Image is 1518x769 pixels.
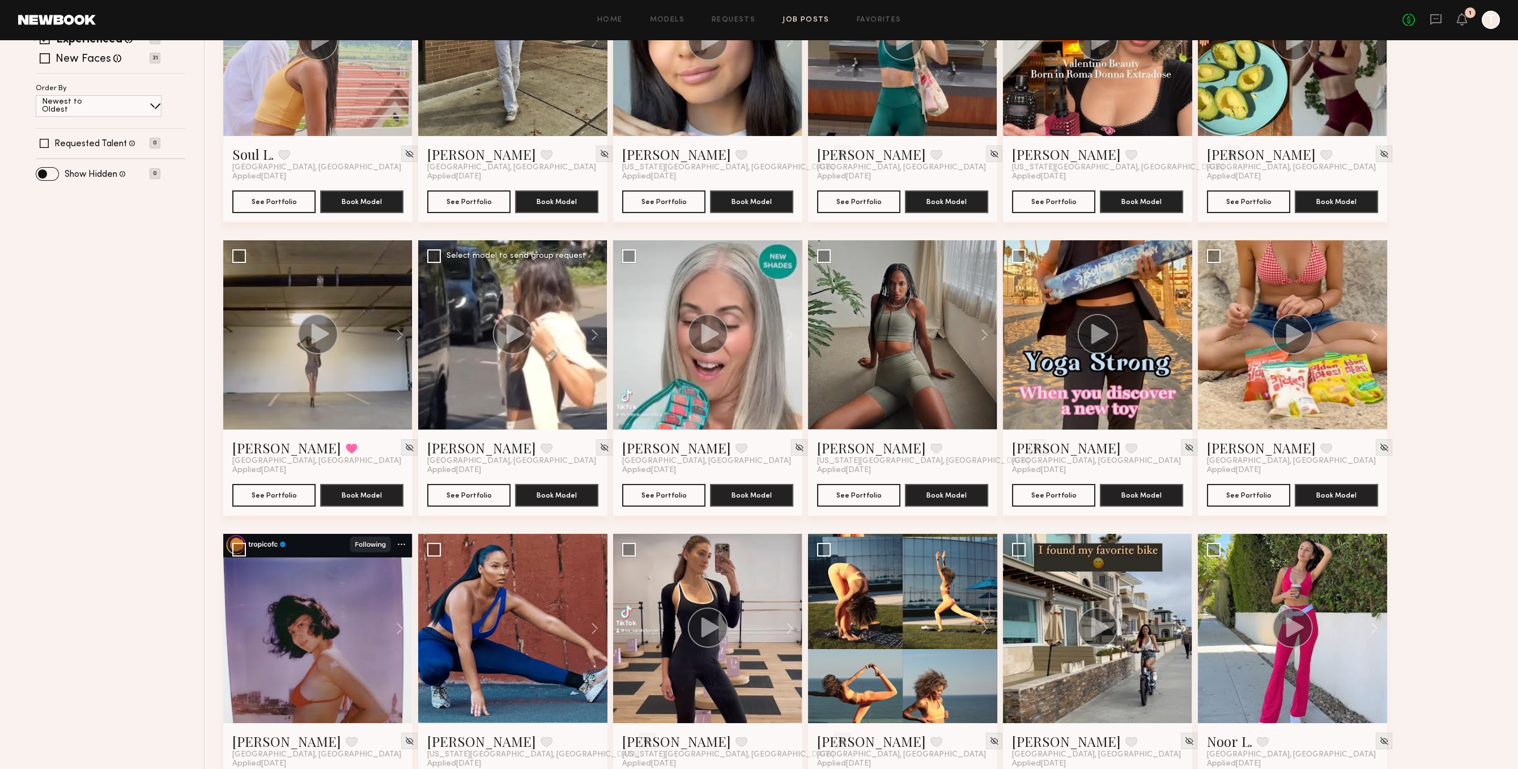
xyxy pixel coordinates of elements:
[599,443,609,452] img: Unhide Model
[150,138,160,148] p: 0
[1379,149,1389,159] img: Unhide Model
[232,172,403,181] div: Applied [DATE]
[232,439,341,457] a: [PERSON_NAME]
[150,53,160,63] p: 31
[42,98,109,114] p: Newest to Oldest
[817,163,986,172] span: [GEOGRAPHIC_DATA], [GEOGRAPHIC_DATA]
[1100,484,1183,507] button: Book Model
[905,196,988,206] a: Book Model
[1207,172,1378,181] div: Applied [DATE]
[1207,732,1252,750] a: Noor L.
[232,145,274,163] a: Soul L.
[65,170,117,179] label: Show Hidden
[1012,145,1121,163] a: [PERSON_NAME]
[1012,172,1183,181] div: Applied [DATE]
[817,750,986,759] span: [GEOGRAPHIC_DATA], [GEOGRAPHIC_DATA]
[710,190,793,213] button: Book Model
[622,484,705,507] button: See Portfolio
[857,16,902,24] a: Favorites
[905,484,988,507] button: Book Model
[232,190,316,213] button: See Portfolio
[54,139,127,148] label: Requested Talent
[622,457,791,466] span: [GEOGRAPHIC_DATA], [GEOGRAPHIC_DATA]
[320,484,403,507] button: Book Model
[622,732,731,750] a: [PERSON_NAME]
[622,466,793,475] div: Applied [DATE]
[405,149,414,159] img: Unhide Model
[427,190,511,213] a: See Portfolio
[232,732,341,750] a: [PERSON_NAME]
[710,484,793,507] button: Book Model
[1012,190,1095,213] button: See Portfolio
[1482,11,1500,29] a: T
[232,163,401,172] span: [GEOGRAPHIC_DATA], [GEOGRAPHIC_DATA]
[515,484,598,507] button: Book Model
[1207,163,1376,172] span: [GEOGRAPHIC_DATA], [GEOGRAPHIC_DATA]
[1295,190,1378,213] button: Book Model
[622,190,705,213] button: See Portfolio
[650,16,684,24] a: Models
[1100,190,1183,213] button: Book Model
[1207,190,1290,213] button: See Portfolio
[405,443,414,452] img: Unhide Model
[1012,457,1181,466] span: [GEOGRAPHIC_DATA], [GEOGRAPHIC_DATA]
[1295,490,1378,499] a: Book Model
[817,457,1029,466] span: [US_STATE][GEOGRAPHIC_DATA], [GEOGRAPHIC_DATA]
[1100,490,1183,499] a: Book Model
[817,759,988,768] div: Applied [DATE]
[817,439,926,457] a: [PERSON_NAME]
[515,190,598,213] button: Book Model
[320,190,403,213] button: Book Model
[232,484,316,507] a: See Portfolio
[597,16,623,24] a: Home
[1295,484,1378,507] button: Book Model
[1207,457,1376,466] span: [GEOGRAPHIC_DATA], [GEOGRAPHIC_DATA]
[1184,736,1194,746] img: Unhide Model
[817,172,988,181] div: Applied [DATE]
[622,439,731,457] a: [PERSON_NAME]
[622,750,834,759] span: [US_STATE][GEOGRAPHIC_DATA], [GEOGRAPHIC_DATA]
[427,759,598,768] div: Applied [DATE]
[710,490,793,499] a: Book Model
[1012,484,1095,507] a: See Portfolio
[427,163,596,172] span: [GEOGRAPHIC_DATA], [GEOGRAPHIC_DATA]
[1207,484,1290,507] button: See Portfolio
[427,457,596,466] span: [GEOGRAPHIC_DATA], [GEOGRAPHIC_DATA]
[427,172,598,181] div: Applied [DATE]
[1379,736,1389,746] img: Unhide Model
[515,490,598,499] a: Book Model
[1379,443,1389,452] img: Unhide Model
[405,736,414,746] img: Unhide Model
[817,190,900,213] button: See Portfolio
[1012,439,1121,457] a: [PERSON_NAME]
[622,145,731,163] a: [PERSON_NAME]
[1295,196,1378,206] a: Book Model
[56,35,122,46] label: Experienced
[1184,443,1194,452] img: Unhide Model
[622,172,793,181] div: Applied [DATE]
[622,759,793,768] div: Applied [DATE]
[232,457,401,466] span: [GEOGRAPHIC_DATA], [GEOGRAPHIC_DATA]
[794,443,804,452] img: Unhide Model
[622,163,834,172] span: [US_STATE][GEOGRAPHIC_DATA], [GEOGRAPHIC_DATA]
[817,145,926,163] a: [PERSON_NAME]
[427,484,511,507] button: See Portfolio
[817,466,988,475] div: Applied [DATE]
[427,439,536,457] a: [PERSON_NAME]
[1207,466,1378,475] div: Applied [DATE]
[427,750,639,759] span: [US_STATE][GEOGRAPHIC_DATA], [GEOGRAPHIC_DATA]
[783,16,830,24] a: Job Posts
[1207,759,1378,768] div: Applied [DATE]
[1012,163,1224,172] span: [US_STATE][GEOGRAPHIC_DATA], [GEOGRAPHIC_DATA]
[232,750,401,759] span: [GEOGRAPHIC_DATA], [GEOGRAPHIC_DATA]
[712,16,755,24] a: Requests
[1012,759,1183,768] div: Applied [DATE]
[1012,732,1121,750] a: [PERSON_NAME]
[817,732,926,750] a: [PERSON_NAME]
